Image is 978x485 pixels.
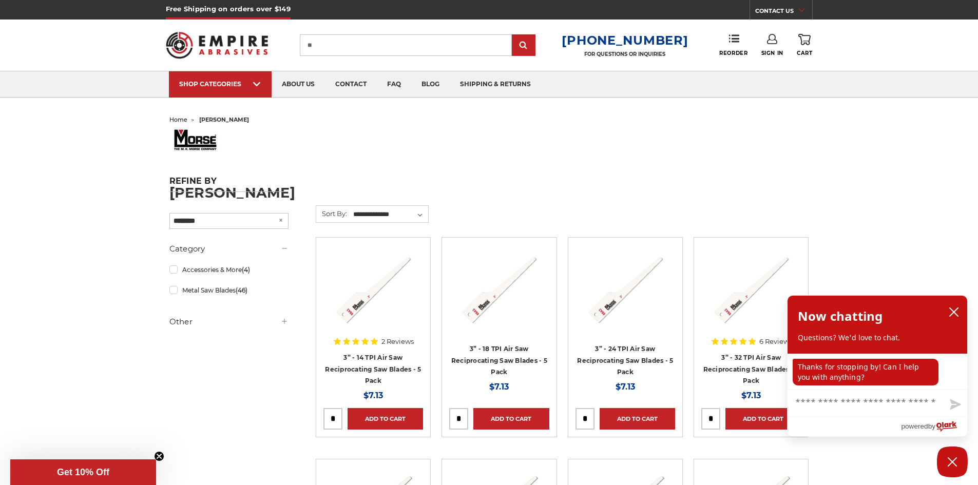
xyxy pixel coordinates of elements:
input: Submit [513,35,534,56]
a: Accessories & More [169,261,289,279]
a: CONTACT US [755,5,812,20]
button: close chatbox [946,304,962,320]
a: Add to Cart [348,408,423,430]
span: Sign In [761,50,783,56]
img: 3" Reciprocating Air Saw blade for pneumatic saw - 24 TPI [584,245,666,327]
span: powered [901,420,928,433]
a: 3” - 18 TPI Air Saw Reciprocating Saw Blades - 5 Pack [451,345,547,376]
a: 3" sheet metal Air Saw blade for pneumatic sawzall 32 TPI [701,245,801,344]
div: SHOP CATEGORIES [179,80,261,88]
span: $7.13 [616,382,635,392]
button: Close teaser [154,451,164,461]
img: 3" Air Saw blade for pneumatic sawzall 14 TPI [332,245,414,327]
span: $7.13 [489,382,509,392]
a: 3" Air Saw blade for pneumatic sawzall 14 TPI [323,245,423,344]
img: Empire Abrasives [166,25,269,65]
a: 3” - 24 TPI Air Saw Reciprocating Saw Blades - 5 Pack [577,345,673,376]
a: 3” - 14 TPI Air Saw Reciprocating Saw Blades - 5 Pack [325,354,421,384]
a: Add to Cart [725,408,801,430]
img: 3" Air Saw blade for pneumatic reciprocating saw - 18 TPI [458,245,540,327]
div: Get 10% OffClose teaser [10,459,156,485]
a: Reorder [719,34,747,56]
a: Add to Cart [600,408,675,430]
span: [PERSON_NAME] [199,116,249,123]
a: [PHONE_NUMBER] [562,33,688,48]
span: 2 Reviews [381,338,414,345]
h5: Category [169,243,289,255]
h5: Refine by [169,176,289,192]
img: m.k.%20morse%20logo_1525793239__72022.original.jpg [169,127,221,152]
a: 3" Reciprocating Air Saw blade for pneumatic saw - 24 TPI [576,245,675,344]
select: Sort By: [352,207,428,222]
div: olark chatbox [787,295,968,437]
button: × [276,215,286,226]
p: FOR QUESTIONS OR INQUIRIES [562,51,688,57]
label: Sort By: [316,206,347,221]
a: 3” - 32 TPI Air Saw Reciprocating Saw Blades - 5 Pack [703,354,799,384]
a: 3" Air Saw blade for pneumatic reciprocating saw - 18 TPI [449,245,549,344]
h1: [PERSON_NAME] [169,186,809,200]
a: home [169,116,187,123]
span: (4) [242,266,250,274]
div: chat [788,354,967,390]
img: 3" sheet metal Air Saw blade for pneumatic sawzall 32 TPI [710,245,792,327]
a: about us [272,71,325,98]
a: shipping & returns [450,71,541,98]
span: 6 Reviews [759,338,792,345]
button: Close Chatbox [937,447,968,477]
a: Add to Cart [473,408,549,430]
a: blog [411,71,450,98]
span: Get 10% Off [57,467,109,477]
a: Metal Saw Blades [169,281,289,299]
h2: Now chatting [798,306,883,326]
a: contact [325,71,377,98]
button: Send message [942,393,967,417]
span: Cart [797,50,812,56]
a: Powered by Olark [901,417,967,436]
a: Cart [797,34,812,56]
h5: Other [169,316,289,328]
p: Questions? We'd love to chat. [798,333,957,343]
p: Thanks for stopping by! Can I help you with anything? [793,359,938,385]
span: $7.13 [363,391,383,400]
span: by [928,420,935,433]
span: $7.13 [741,391,761,400]
span: (46) [236,286,247,294]
a: faq [377,71,411,98]
span: Reorder [719,50,747,56]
